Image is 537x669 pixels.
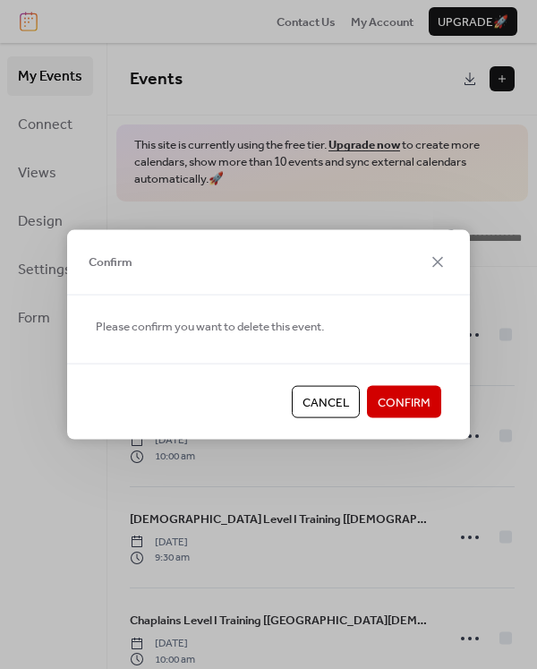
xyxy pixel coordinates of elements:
[89,253,132,271] span: Confirm
[303,394,349,412] span: Cancel
[367,386,441,418] button: Confirm
[96,317,324,335] span: Please confirm you want to delete this event.
[378,394,430,412] span: Confirm
[292,386,360,418] button: Cancel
